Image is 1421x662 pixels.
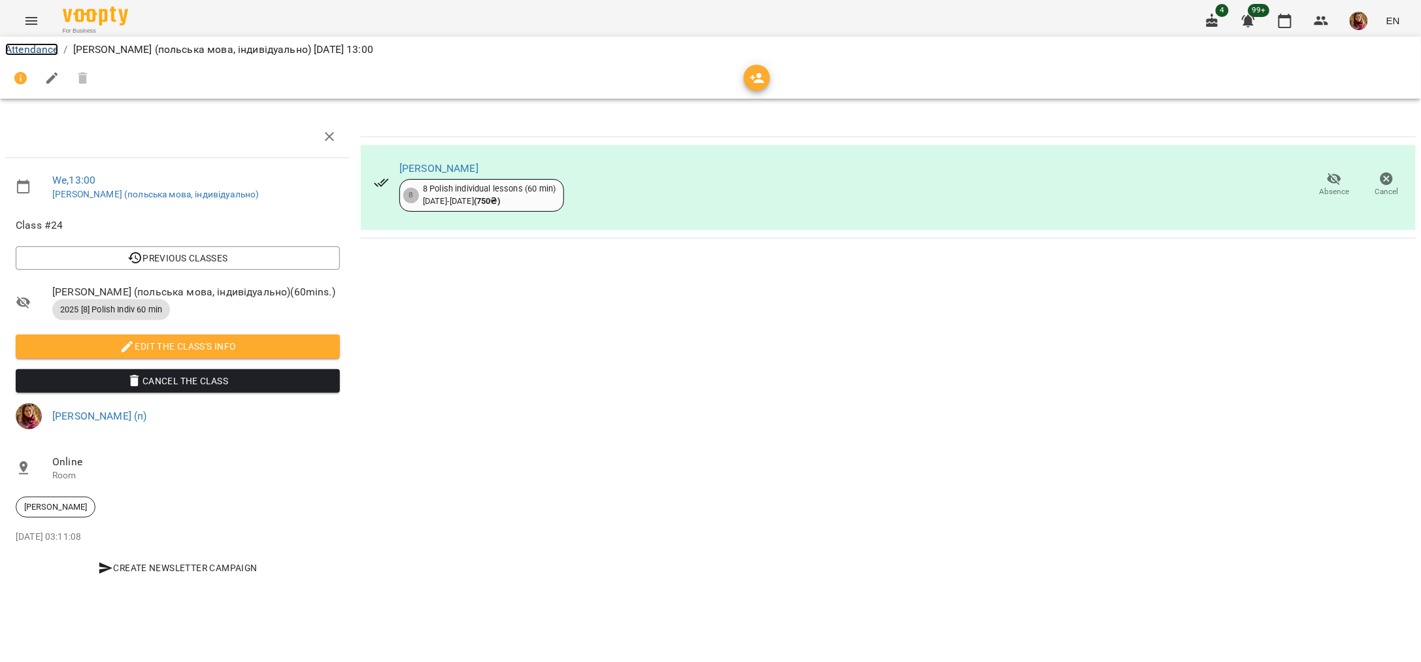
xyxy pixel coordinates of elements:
[16,369,340,393] button: Cancel the class
[423,183,556,207] div: 8 Polish individual lessons (60 min) [DATE] - [DATE]
[16,218,340,233] span: Class #24
[399,162,478,174] a: [PERSON_NAME]
[52,454,340,470] span: Online
[403,188,419,203] div: 8
[1216,4,1229,17] span: 4
[1375,186,1399,197] span: Cancel
[16,5,47,37] button: Menu
[52,469,340,482] p: Room
[16,335,340,358] button: Edit the class's Info
[16,497,95,518] div: [PERSON_NAME]
[1386,14,1400,27] span: EN
[1350,12,1368,30] img: 4fb94bb6ae1e002b961ceeb1b4285021.JPG
[16,556,340,580] button: Create Newsletter Campaign
[5,43,58,56] a: Attendance
[63,27,128,35] span: For Business
[1309,167,1361,203] button: Absence
[1381,8,1405,33] button: EN
[52,284,340,300] span: [PERSON_NAME] (польська мова, індивідуально) ( 60 mins. )
[52,174,95,186] a: We , 13:00
[1361,167,1413,203] button: Cancel
[1248,4,1270,17] span: 99+
[26,250,329,266] span: Previous Classes
[52,304,170,316] span: 2025 [8] Polish Indiv 60 min
[16,403,42,429] img: 4fb94bb6ae1e002b961ceeb1b4285021.JPG
[16,531,340,544] p: [DATE] 03:11:08
[16,246,340,270] button: Previous Classes
[26,339,329,354] span: Edit the class's Info
[52,189,259,199] a: [PERSON_NAME] (польська мова, індивідуально)
[21,560,335,576] span: Create Newsletter Campaign
[26,373,329,389] span: Cancel the class
[63,7,128,25] img: Voopty Logo
[474,196,500,206] b: ( 750 ₴ )
[63,42,67,58] li: /
[1320,186,1350,197] span: Absence
[52,410,147,422] a: [PERSON_NAME] (п)
[73,42,373,58] p: [PERSON_NAME] (польська мова, індивідуально) [DATE] 13:00
[5,42,1416,58] nav: breadcrumb
[16,501,95,513] span: [PERSON_NAME]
